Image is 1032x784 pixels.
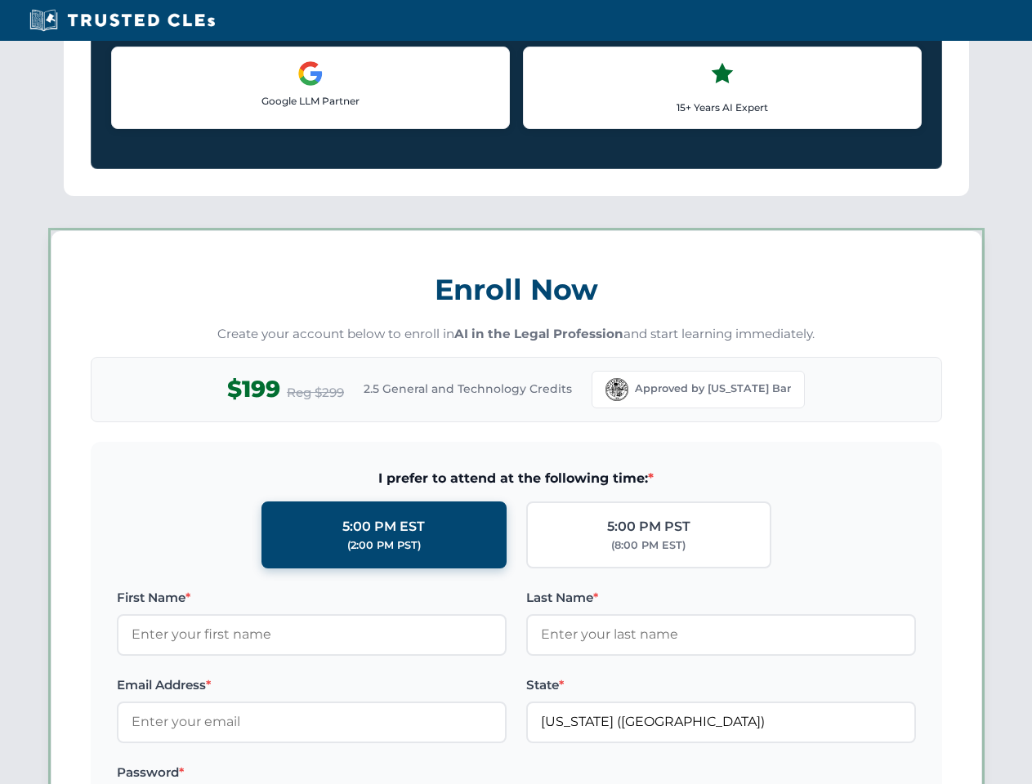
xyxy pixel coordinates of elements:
img: Trusted CLEs [25,8,220,33]
img: Florida Bar [605,378,628,401]
h3: Enroll Now [91,264,942,315]
input: Florida (FL) [526,702,916,742]
span: $199 [227,371,280,408]
p: Create your account below to enroll in and start learning immediately. [91,325,942,344]
img: Google [297,60,324,87]
p: 15+ Years AI Expert [537,100,908,115]
input: Enter your email [117,702,507,742]
input: Enter your last name [526,614,916,655]
label: State [526,675,916,695]
label: First Name [117,588,507,608]
label: Password [117,763,507,782]
div: 5:00 PM EST [342,516,425,537]
label: Last Name [526,588,916,608]
p: Google LLM Partner [125,93,496,109]
span: Approved by [US_STATE] Bar [635,381,791,397]
strong: AI in the Legal Profession [454,326,623,341]
label: Email Address [117,675,507,695]
span: Reg $299 [287,383,344,403]
div: 5:00 PM PST [607,516,690,537]
div: (8:00 PM EST) [611,537,686,554]
div: (2:00 PM PST) [347,537,421,554]
span: I prefer to attend at the following time: [117,468,916,489]
input: Enter your first name [117,614,507,655]
span: 2.5 General and Technology Credits [364,380,572,398]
